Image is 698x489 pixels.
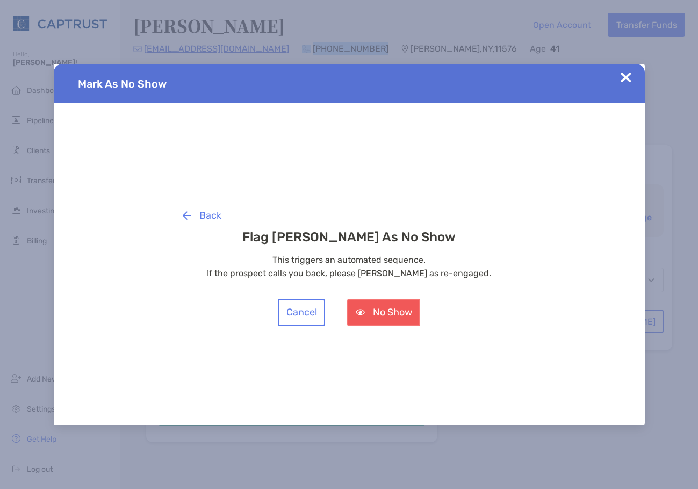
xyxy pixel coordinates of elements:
[347,299,420,326] button: No Show
[183,211,191,220] img: button icon
[175,202,230,229] button: Back
[175,253,524,267] p: This triggers an automated sequence.
[175,229,524,244] h3: Flag [PERSON_NAME] As No Show
[175,267,524,280] p: If the prospect calls you back, please [PERSON_NAME] as re-engaged.
[621,72,631,83] img: Close Updates Zoe
[356,309,365,315] img: button icon
[278,299,325,326] button: Cancel
[78,77,167,90] span: Mark As No Show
